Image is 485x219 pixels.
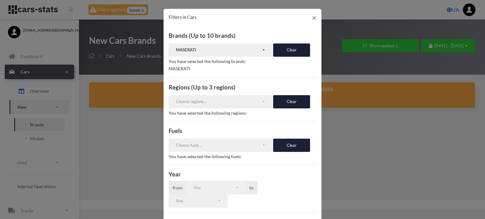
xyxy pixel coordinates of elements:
div: Choose fuels... [176,142,262,149]
p: MASERATI [169,65,316,72]
b: Year [169,171,181,178]
span: to [245,181,258,194]
button: Close [307,9,321,26]
b: Brands (Up to 10 brands) [169,32,236,39]
button: Clear [273,43,310,57]
b: Regions (Up to 3 regions) [169,84,236,91]
button: Choose regions... [169,95,272,108]
div: Any [176,198,217,204]
span: from [169,181,187,194]
span: You have selected the following fuels: [169,154,242,159]
div: MASERATI [176,47,262,53]
div: Any [194,185,235,191]
button: Any [186,181,245,194]
button: Clear [273,95,310,108]
button: Any [169,194,228,208]
button: Choose fuels... [169,139,272,152]
span: You have selected the following regions: [169,110,247,116]
span: You have selected the following brands: [169,59,246,64]
div: Choose regions... [176,99,262,105]
b: Fuels [169,127,182,134]
button: Clear [273,139,310,152]
button: MASERATI [169,43,272,57]
span: × [312,13,316,22]
span: Filters in Cars [169,14,196,20]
